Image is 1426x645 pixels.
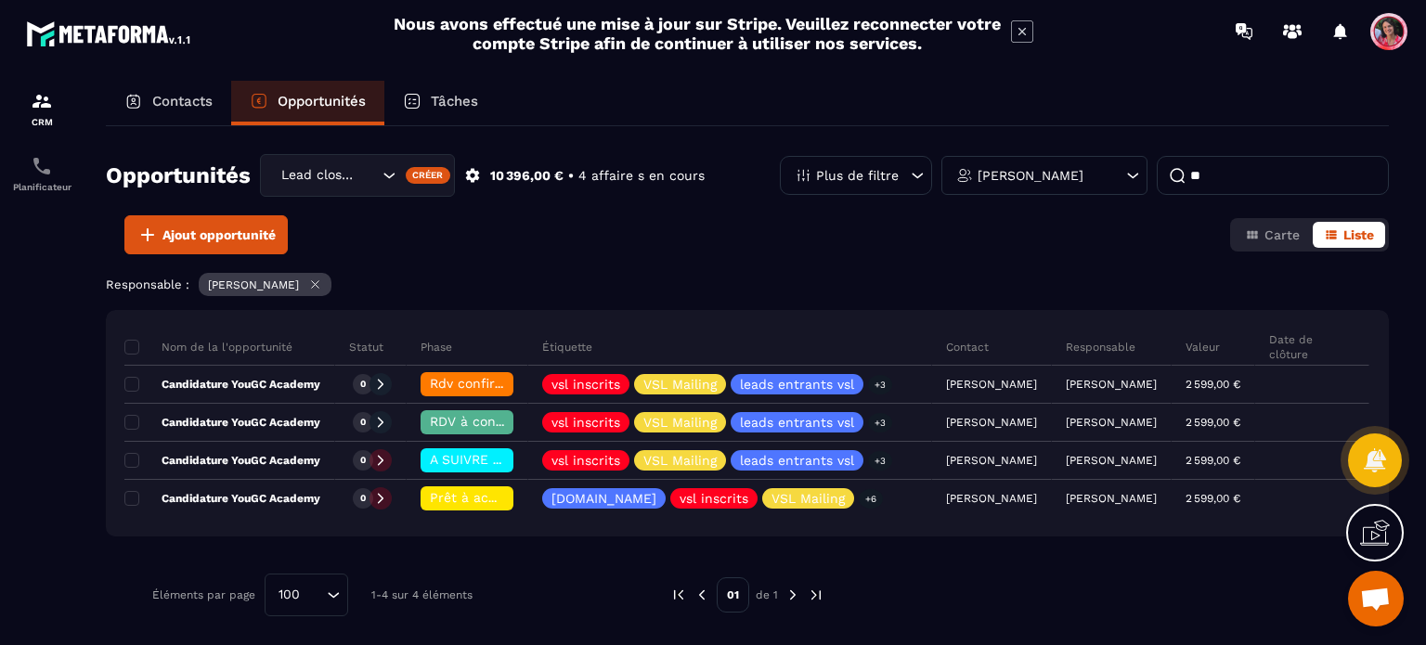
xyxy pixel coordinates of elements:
[859,489,883,509] p: +6
[124,491,320,506] p: Candidature YouGC Academy
[360,492,366,505] p: 0
[1343,227,1374,242] span: Liste
[5,182,79,192] p: Planificateur
[349,340,383,355] p: Statut
[208,278,299,291] p: [PERSON_NAME]
[717,577,749,613] p: 01
[430,452,509,467] span: A SUIVRE ⏳
[551,492,656,505] p: [DOMAIN_NAME]
[1186,416,1240,429] p: 2 599,00 €
[808,587,824,603] img: next
[430,414,550,429] span: RDV à confimer ❓
[31,155,53,177] img: scheduler
[277,165,359,186] span: Lead closing
[5,76,79,141] a: formationformationCRM
[868,375,892,394] p: +3
[868,451,892,471] p: +3
[643,378,717,391] p: VSL Mailing
[1264,227,1300,242] span: Carte
[106,157,251,194] h2: Opportunités
[360,378,366,391] p: 0
[784,587,801,603] img: next
[31,90,53,112] img: formation
[231,81,384,125] a: Opportunités
[1234,222,1311,248] button: Carte
[430,376,535,391] span: Rdv confirmé ✅
[680,492,748,505] p: vsl inscrits
[5,141,79,206] a: schedulerschedulerPlanificateur
[260,154,455,197] div: Search for option
[124,453,320,468] p: Candidature YouGC Academy
[868,413,892,432] p: +3
[643,454,717,467] p: VSL Mailing
[551,454,620,467] p: vsl inscrits
[278,93,366,110] p: Opportunités
[360,416,366,429] p: 0
[406,167,451,184] div: Créer
[1348,571,1404,626] div: Ouvrir le chat
[306,585,322,605] input: Search for option
[1186,378,1240,391] p: 2 599,00 €
[670,587,687,603] img: prev
[643,416,717,429] p: VSL Mailing
[371,588,473,601] p: 1-4 sur 4 éléments
[124,377,320,392] p: Candidature YouGC Academy
[106,81,231,125] a: Contacts
[551,378,620,391] p: vsl inscrits
[162,226,276,244] span: Ajout opportunité
[124,340,292,355] p: Nom de la l'opportunité
[1066,340,1135,355] p: Responsable
[1186,492,1240,505] p: 2 599,00 €
[978,169,1083,182] p: [PERSON_NAME]
[816,169,899,182] p: Plus de filtre
[384,81,497,125] a: Tâches
[430,490,543,505] span: Prêt à acheter 🎰
[568,167,574,185] p: •
[1066,416,1157,429] p: [PERSON_NAME]
[542,340,592,355] p: Étiquette
[1066,492,1157,505] p: [PERSON_NAME]
[124,415,320,430] p: Candidature YouGC Academy
[393,14,1002,53] h2: Nous avons effectué une mise à jour sur Stripe. Veuillez reconnecter votre compte Stripe afin de ...
[740,378,854,391] p: leads entrants vsl
[1066,378,1157,391] p: [PERSON_NAME]
[5,117,79,127] p: CRM
[359,165,378,186] input: Search for option
[106,277,189,291] p: Responsable :
[490,167,564,185] p: 10 396,00 €
[946,340,989,355] p: Contact
[578,167,705,185] p: 4 affaire s en cours
[152,93,213,110] p: Contacts
[740,416,854,429] p: leads entrants vsl
[771,492,845,505] p: VSL Mailing
[740,454,854,467] p: leads entrants vsl
[1269,332,1355,362] p: Date de clôture
[272,585,306,605] span: 100
[26,17,193,50] img: logo
[1313,222,1385,248] button: Liste
[124,215,288,254] button: Ajout opportunité
[694,587,710,603] img: prev
[756,587,778,602] p: de 1
[152,588,255,601] p: Éléments par page
[1186,454,1240,467] p: 2 599,00 €
[1186,340,1220,355] p: Valeur
[421,340,452,355] p: Phase
[551,416,620,429] p: vsl inscrits
[1066,454,1157,467] p: [PERSON_NAME]
[360,454,366,467] p: 0
[431,93,478,110] p: Tâches
[265,574,348,616] div: Search for option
